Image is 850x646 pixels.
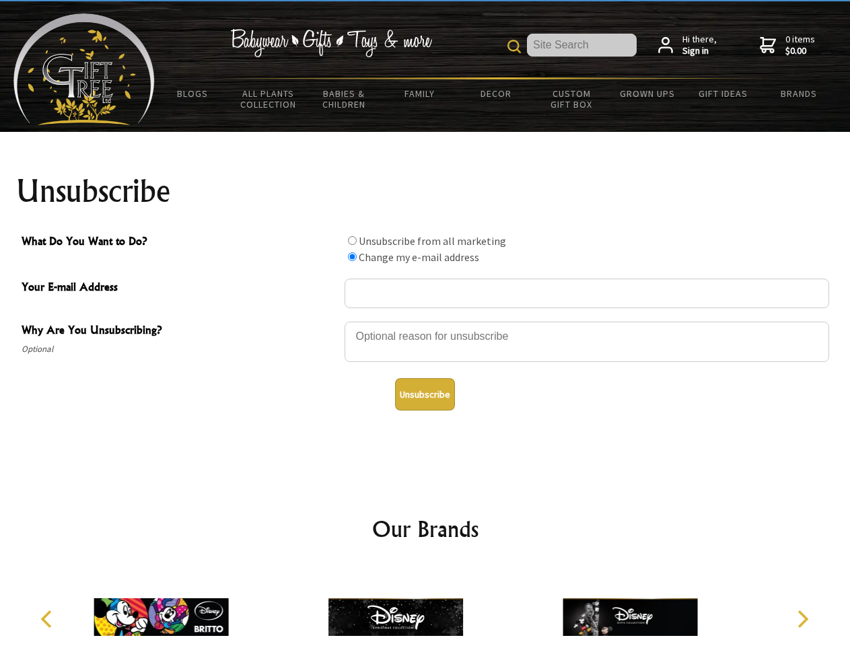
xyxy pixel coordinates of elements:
[155,79,231,108] a: BLOGS
[382,79,458,108] a: Family
[13,13,155,125] img: Babyware - Gifts - Toys and more...
[785,33,815,57] span: 0 items
[345,322,829,362] textarea: Why Are You Unsubscribing?
[230,29,432,57] img: Babywear - Gifts - Toys & more
[609,79,685,108] a: Grown Ups
[22,322,338,341] span: Why Are You Unsubscribing?
[658,34,717,57] a: Hi there,Sign in
[22,279,338,298] span: Your E-mail Address
[682,45,717,57] strong: Sign in
[345,279,829,308] input: Your E-mail Address
[34,604,63,634] button: Previous
[785,45,815,57] strong: $0.00
[685,79,761,108] a: Gift Ideas
[348,252,357,261] input: What Do You Want to Do?
[787,604,817,634] button: Next
[458,79,534,108] a: Decor
[760,34,815,57] a: 0 items$0.00
[395,378,455,410] button: Unsubscribe
[22,341,338,357] span: Optional
[682,34,717,57] span: Hi there,
[16,175,835,207] h1: Unsubscribe
[534,79,610,118] a: Custom Gift Box
[359,250,479,264] label: Change my e-mail address
[348,236,357,245] input: What Do You Want to Do?
[761,79,837,108] a: Brands
[359,234,506,248] label: Unsubscribe from all marketing
[306,79,382,118] a: Babies & Children
[22,233,338,252] span: What Do You Want to Do?
[231,79,307,118] a: All Plants Collection
[507,40,521,53] img: product search
[27,513,824,545] h2: Our Brands
[527,34,637,57] input: Site Search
